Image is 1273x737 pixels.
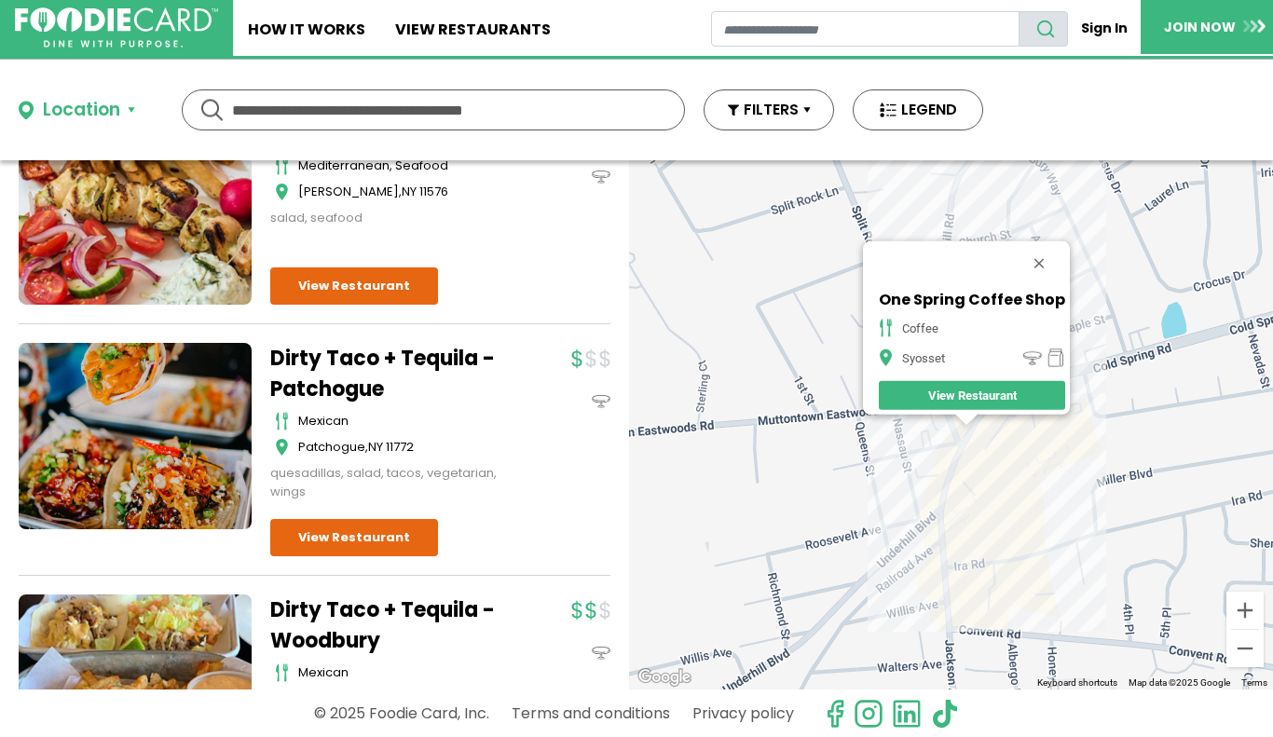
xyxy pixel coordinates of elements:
a: View Restaurant [879,381,1065,410]
div: quesadillas, salad, tacos, vegetarian, wings [270,464,503,500]
span: Map data ©2025 Google [1129,677,1230,688]
img: dinein_icon.svg [592,644,610,662]
p: © 2025 Foodie Card, Inc. [314,697,489,730]
a: Sign In [1068,11,1141,46]
img: linkedin.svg [892,699,922,729]
a: Privacy policy [692,697,794,730]
div: mediterranean, seafood [298,157,503,175]
a: View Restaurant [270,519,438,556]
img: tiktok.svg [930,699,960,729]
div: , [298,438,503,457]
img: map_icon.svg [275,438,289,457]
span: NY [368,438,383,456]
img: dinein_icon.png [1023,348,1042,367]
a: View Restaurant [270,267,438,305]
input: restaurant search [711,11,1020,47]
a: Dirty Taco + Tequila - Patchogue [270,343,503,404]
button: Location [19,97,135,124]
img: cutlery_icon.svg [275,412,289,430]
img: map_icon.png [879,348,893,367]
img: cutlery_icon.svg [275,157,289,175]
h5: One Spring Coffee Shop [879,291,1065,308]
span: Patchogue [298,438,365,456]
a: Terms [1241,677,1267,688]
button: FILTERS [704,89,834,130]
img: FoodieCard; Eat, Drink, Save, Donate [15,7,218,48]
img: map_icon.svg [275,183,289,201]
img: dinein_icon.svg [592,168,610,186]
button: Keyboard shortcuts [1037,676,1117,689]
a: Terms and conditions [512,697,670,730]
img: cutlery_icon.svg [275,663,289,682]
div: , [298,183,503,201]
span: 11772 [386,438,414,456]
button: LEGEND [853,89,983,130]
button: Zoom in [1226,592,1264,629]
img: Google [634,665,695,689]
a: Open this area in Google Maps (opens a new window) [634,665,695,689]
button: search [1019,11,1068,47]
span: NY [402,183,417,200]
img: pickup_icon.png [1047,348,1065,367]
div: Spice Hub [629,160,1273,689]
svg: check us out on facebook [820,699,850,729]
div: Location [43,97,120,124]
img: dinein_icon.svg [592,392,610,411]
span: 11576 [419,183,448,200]
button: Close [1017,241,1061,286]
a: Dirty Taco + Tequila - Woodbury [270,594,503,656]
div: mexican [298,663,503,682]
div: salad, seafood [270,209,503,227]
img: cutlery_icon.png [879,319,893,337]
div: Syosset [902,351,945,365]
button: Zoom out [1226,630,1264,667]
div: coffee [902,321,938,335]
div: mexican [298,412,503,430]
span: [PERSON_NAME] [298,183,399,200]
